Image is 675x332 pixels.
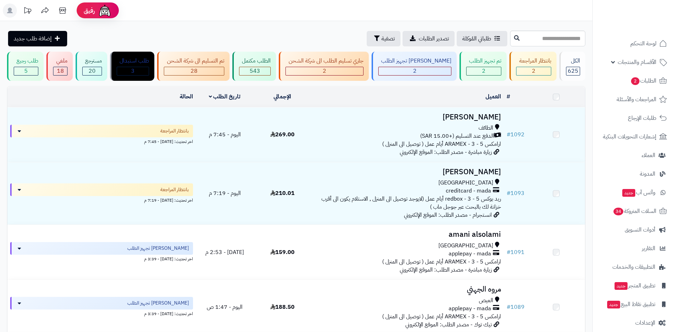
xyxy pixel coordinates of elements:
[597,147,671,164] a: العملاء
[131,67,135,75] span: 3
[19,4,36,19] a: تحديثات المنصة
[622,188,655,197] span: وآتس آب
[597,259,671,275] a: التطبيقات والخدمات
[507,130,510,139] span: #
[127,245,189,252] span: [PERSON_NAME] تجهيز الطلب
[478,124,493,132] span: الطائف
[458,52,508,81] a: تم تجهيز الطلب 2
[449,250,491,258] span: applepay - mada
[507,303,525,311] a: #1089
[630,39,656,48] span: لوحة التحكم
[635,318,655,328] span: الإعدادات
[285,57,363,65] div: جاري تسليم الطلب الى شركة الشحن
[508,52,558,81] a: بانتظار المراجعة 2
[117,67,149,75] div: 3
[615,282,628,290] span: جديد
[314,113,501,121] h3: [PERSON_NAME]
[462,34,491,43] span: طلباتي المُوكلة
[486,92,501,101] a: العميل
[10,137,193,145] div: اخر تحديث: [DATE] - 7:45 م
[14,67,38,75] div: 5
[597,35,671,52] a: لوحة التحكم
[438,179,493,187] span: [GEOGRAPHIC_DATA]
[270,248,295,256] span: 159.00
[314,168,501,176] h3: [PERSON_NAME]
[207,303,243,311] span: اليوم - 1:47 ص
[413,67,417,75] span: 2
[117,57,149,65] div: طلب استبدال
[286,67,363,75] div: 2
[10,255,193,262] div: اخر تحديث: [DATE] - 3:39 م
[516,67,551,75] div: 2
[209,189,241,197] span: اليوم - 7:19 م
[400,148,492,156] span: زيارة مباشرة - مصدر الطلب: الموقع الإلكتروني
[606,299,655,309] span: تطبيق نقاط البيع
[566,57,580,65] div: الكل
[628,113,656,123] span: طلبات الإرجاع
[321,195,501,211] span: ريد بوكس redbox - 3 - 5 أيام عمل (لايوجد توصيل الى المنزل , الاستلام يكون الى أقرب خزانة لك بالبح...
[6,52,45,81] a: طلب رجيع 5
[270,303,295,311] span: 188.50
[642,150,655,160] span: العملاء
[127,300,189,307] span: [PERSON_NAME] تجهيز الطلب
[568,67,578,75] span: 625
[57,67,64,75] span: 18
[507,248,510,256] span: #
[403,31,455,46] a: تصدير الطلبات
[156,52,231,81] a: تم التسليم الى شركة الشحن 28
[231,52,277,81] a: الطلب مكتمل 543
[558,52,587,81] a: الكل625
[84,6,95,15] span: رفيق
[160,128,189,135] span: بانتظار المراجعة
[614,281,655,291] span: تطبيق المتجر
[53,57,67,65] div: ملغي
[382,312,501,321] span: ارامكس ARAMEX - 3 - 5 أيام عمل ( توصيل الى المنزل )
[89,67,96,75] span: 20
[270,189,295,197] span: 210.01
[597,296,671,313] a: تطبيق نقاط البيعجديد
[467,67,501,75] div: 2
[597,314,671,331] a: الإعدادات
[10,310,193,317] div: اخر تحديث: [DATE] - 3:39 م
[613,208,623,215] span: 34
[314,230,501,239] h3: amani alsolami
[516,57,551,65] div: بانتظار المراجعة
[14,57,38,65] div: طلب رجيع
[8,31,67,46] a: إضافة طلب جديد
[597,203,671,220] a: السلات المتروكة34
[613,206,656,216] span: السلات المتروكة
[370,52,458,81] a: [PERSON_NAME] تجهيز الطلب 2
[507,92,510,101] a: #
[83,67,102,75] div: 20
[625,225,655,235] span: أدوات التسويق
[191,67,198,75] span: 28
[479,297,493,305] span: العيص
[404,211,492,219] span: انستجرام - مصدر الطلب: الموقع الإلكتروني
[597,240,671,257] a: التقارير
[597,184,671,201] a: وآتس آبجديد
[640,169,655,179] span: المدونة
[627,20,668,34] img: logo-2.png
[274,92,291,101] a: الإجمالي
[446,187,491,195] span: creditcard - mada
[507,303,510,311] span: #
[323,67,326,75] span: 2
[250,67,260,75] span: 543
[622,189,635,197] span: جديد
[597,277,671,294] a: تطبيق المتجرجديد
[507,189,510,197] span: #
[419,34,449,43] span: تصدير الطلبات
[24,67,28,75] span: 5
[314,285,501,293] h3: مروه الجهني
[438,242,493,250] span: [GEOGRAPHIC_DATA]
[270,130,295,139] span: 269.00
[507,130,525,139] a: #1092
[482,67,486,75] span: 2
[45,52,74,81] a: ملغي 18
[277,52,370,81] a: جاري تسليم الطلب الى شركة الشحن 2
[378,57,451,65] div: [PERSON_NAME] تجهيز الطلب
[618,57,656,67] span: الأقسام والمنتجات
[405,320,492,329] span: تيك توك - مصدر الطلب: الموقع الإلكتروني
[642,243,655,253] span: التقارير
[239,57,271,65] div: الطلب مكتمل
